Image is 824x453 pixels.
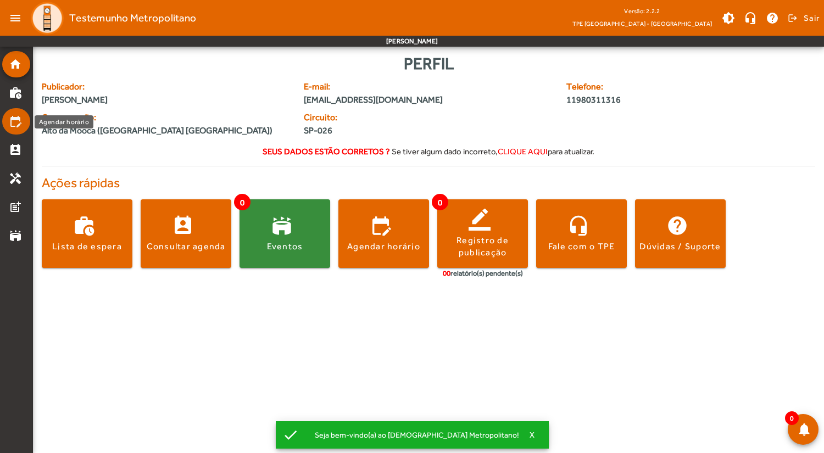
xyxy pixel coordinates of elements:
[392,147,594,156] span: Se tiver algum dado incorreto, para atualizar.
[234,194,250,210] span: 0
[639,241,721,253] div: Dúvidas / Suporte
[9,115,22,128] mat-icon: edit_calendar
[9,58,22,71] mat-icon: home
[9,143,22,156] mat-icon: perm_contact_calendar
[31,2,64,35] img: Logo TPE
[437,199,528,268] button: Registro de publicação
[536,199,627,268] button: Fale com o TPE
[443,269,450,277] span: 00
[443,268,523,279] div: relatório(s) pendente(s)
[9,86,22,99] mat-icon: work_history
[26,2,196,35] a: Testemunho Metropolitano
[498,147,548,156] span: clique aqui
[437,234,528,259] div: Registro de publicação
[4,7,26,29] mat-icon: menu
[572,4,712,18] div: Versão: 2.2.2
[267,241,303,253] div: Eventos
[42,93,291,107] span: [PERSON_NAME]
[635,199,726,268] button: Dúvidas / Suporte
[42,199,132,268] button: Lista de espera
[304,111,422,124] span: Circuito:
[282,427,299,443] mat-icon: check
[548,241,615,253] div: Fale com o TPE
[263,147,390,156] strong: Seus dados estão corretos ?
[306,427,519,443] div: Seja bem-vindo(a) ao [DEMOGRAPHIC_DATA] Metropolitano!
[786,10,820,26] button: Sair
[147,241,226,253] div: Consultar agenda
[785,411,799,425] span: 0
[304,80,553,93] span: E-mail:
[519,430,547,440] button: X
[42,124,272,137] span: Alto da Mooca ([GEOGRAPHIC_DATA] [GEOGRAPHIC_DATA])
[304,124,422,137] span: SP-026
[530,430,535,440] span: X
[304,93,553,107] span: [EMAIL_ADDRESS][DOMAIN_NAME]
[338,199,429,268] button: Agendar horário
[9,229,22,242] mat-icon: stadium
[9,172,22,185] mat-icon: handyman
[432,194,448,210] span: 0
[804,9,820,27] span: Sair
[42,111,291,124] span: Congregação:
[42,175,815,191] h4: Ações rápidas
[69,9,196,27] span: Testemunho Metropolitano
[42,80,291,93] span: Publicador:
[240,199,330,268] button: Eventos
[52,241,122,253] div: Lista de espera
[566,80,750,93] span: Telefone:
[42,51,815,76] div: Perfil
[566,93,750,107] span: 11980311316
[35,115,93,128] div: Agendar horário
[347,241,420,253] div: Agendar horário
[9,200,22,214] mat-icon: post_add
[572,18,712,29] span: TPE [GEOGRAPHIC_DATA] - [GEOGRAPHIC_DATA]
[141,199,231,268] button: Consultar agenda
